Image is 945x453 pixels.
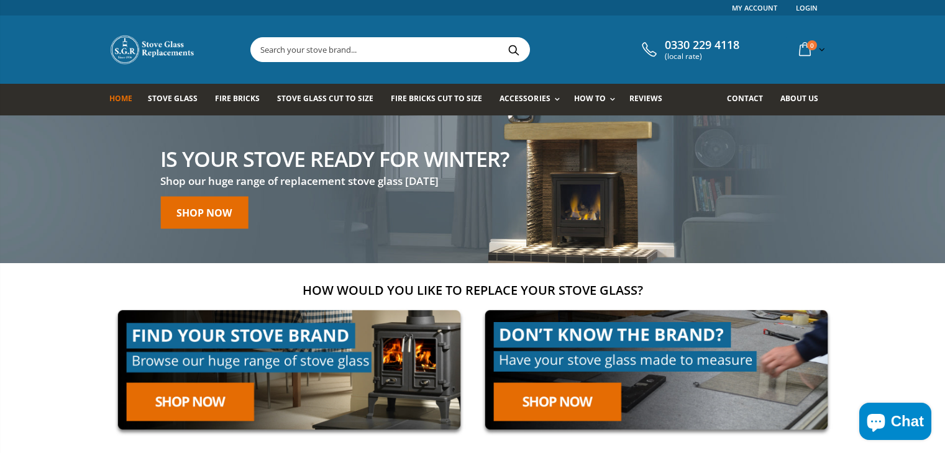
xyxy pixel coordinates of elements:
a: Stove Glass Cut To Size [277,84,383,115]
h3: Shop our huge range of replacement stove glass [DATE] [160,174,509,188]
a: Fire Bricks [215,84,269,115]
span: About us [780,93,818,104]
span: How To [574,93,606,104]
span: Fire Bricks Cut To Size [391,93,482,104]
a: Contact [727,84,772,115]
span: Stove Glass [148,93,198,104]
img: find-your-brand-cta_9b334d5d-5c94-48ed-825f-d7972bbdebd0.jpg [109,302,469,439]
a: How To [574,84,621,115]
span: 0330 229 4118 [665,38,739,52]
a: 0 [794,37,828,61]
a: Reviews [629,84,672,115]
a: Home [109,84,142,115]
a: Fire Bricks Cut To Size [391,84,491,115]
span: Reviews [629,93,662,104]
h2: Is your stove ready for winter? [160,148,509,169]
span: 0 [807,40,817,50]
a: Shop now [160,196,248,228]
span: Contact [727,93,763,104]
a: Accessories [500,84,565,115]
span: (local rate) [665,52,739,61]
span: Accessories [500,93,550,104]
h2: How would you like to replace your stove glass? [109,282,836,298]
button: Search [500,38,528,61]
span: Stove Glass Cut To Size [277,93,373,104]
span: Home [109,93,132,104]
inbox-online-store-chat: Shopify online store chat [856,403,935,443]
a: 0330 229 4118 (local rate) [639,38,739,61]
input: Search your stove brand... [251,38,669,61]
span: Fire Bricks [215,93,260,104]
a: Stove Glass [148,84,207,115]
a: About us [780,84,828,115]
img: Stove Glass Replacement [109,34,196,65]
img: made-to-measure-cta_2cd95ceb-d519-4648-b0cf-d2d338fdf11f.jpg [477,302,836,439]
